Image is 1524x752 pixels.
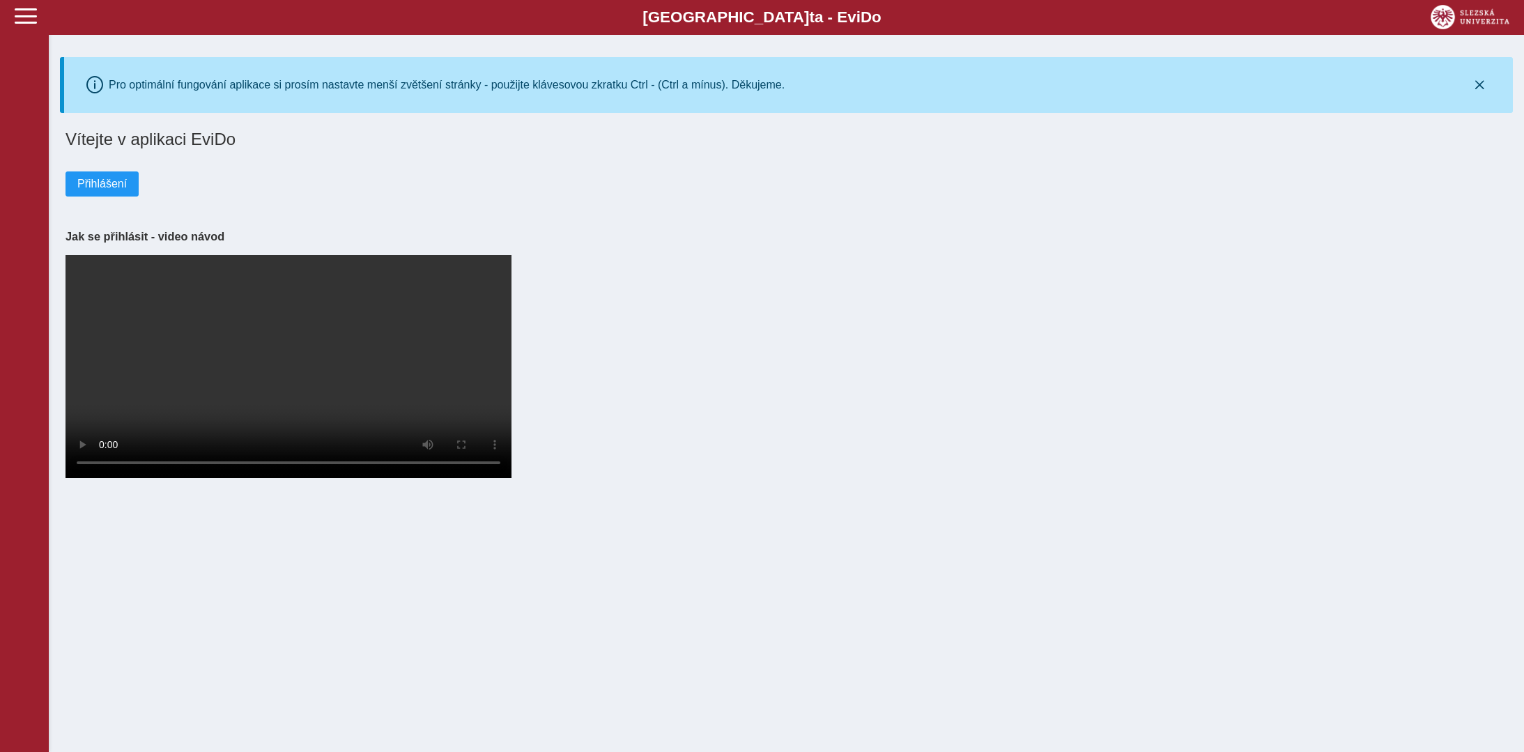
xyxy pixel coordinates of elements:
[809,8,814,26] span: t
[66,255,511,478] video: Your browser does not support the video tag.
[66,171,139,197] button: Přihlášení
[1431,5,1509,29] img: logo_web_su.png
[66,130,1507,149] h1: Vítejte v aplikaci EviDo
[77,178,127,190] span: Přihlášení
[872,8,882,26] span: o
[109,79,785,91] div: Pro optimální fungování aplikace si prosím nastavte menší zvětšení stránky - použijte klávesovou ...
[861,8,872,26] span: D
[66,230,1507,243] h3: Jak se přihlásit - video návod
[42,8,1482,26] b: [GEOGRAPHIC_DATA] a - Evi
